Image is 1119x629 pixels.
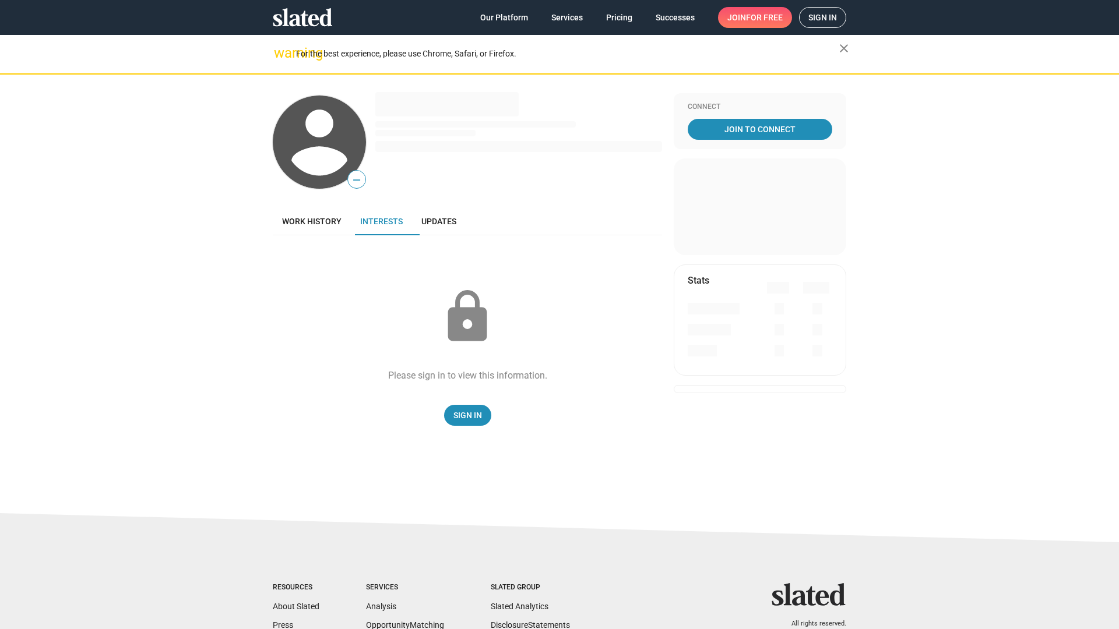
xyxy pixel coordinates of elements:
[296,46,839,62] div: For the best experience, please use Chrome, Safari, or Firefox.
[688,103,832,112] div: Connect
[491,583,570,592] div: Slated Group
[366,602,396,611] a: Analysis
[453,405,482,426] span: Sign In
[274,46,288,60] mat-icon: warning
[690,119,830,140] span: Join To Connect
[491,602,548,611] a: Slated Analytics
[444,405,491,426] a: Sign In
[656,7,695,28] span: Successes
[421,217,456,226] span: Updates
[412,207,466,235] a: Updates
[360,217,403,226] span: Interests
[746,7,783,28] span: for free
[542,7,592,28] a: Services
[688,274,709,287] mat-card-title: Stats
[273,602,319,611] a: About Slated
[348,172,365,188] span: —
[837,41,851,55] mat-icon: close
[646,7,704,28] a: Successes
[799,7,846,28] a: Sign in
[366,583,444,592] div: Services
[606,7,632,28] span: Pricing
[282,217,342,226] span: Work history
[727,7,783,28] span: Join
[597,7,642,28] a: Pricing
[480,7,528,28] span: Our Platform
[273,207,351,235] a: Work history
[688,119,832,140] a: Join To Connect
[351,207,412,235] a: Interests
[808,8,837,27] span: Sign in
[471,7,537,28] a: Our Platform
[273,583,319,592] div: Resources
[388,369,547,381] div: Please sign in to view this information.
[718,7,792,28] a: Joinfor free
[551,7,583,28] span: Services
[438,288,497,346] mat-icon: lock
